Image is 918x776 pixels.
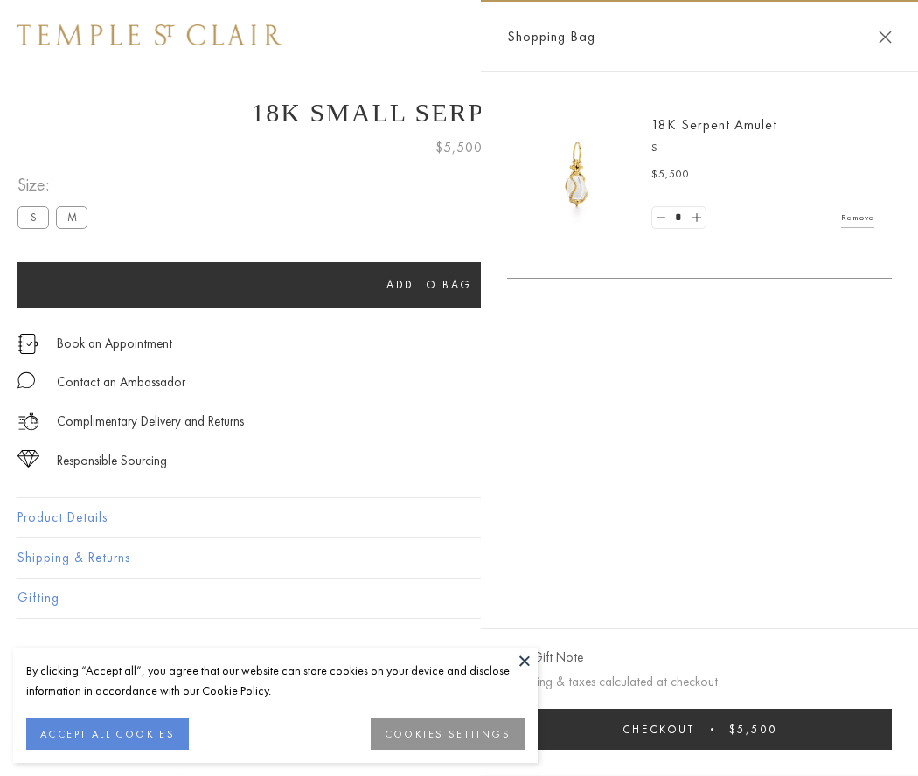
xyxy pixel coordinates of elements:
span: Size: [17,170,94,199]
p: Shipping & taxes calculated at checkout [507,671,892,693]
a: Remove [841,208,874,227]
img: P51836-E11SERPPV [525,122,629,227]
a: Book an Appointment [57,334,172,353]
button: ACCEPT ALL COOKIES [26,718,189,750]
p: S [651,140,874,157]
span: Shopping Bag [507,25,595,48]
button: Product Details [17,498,901,537]
button: Close Shopping Bag [879,31,892,44]
img: Temple St. Clair [17,24,282,45]
img: icon_appointment.svg [17,334,38,354]
span: Add to bag [386,277,472,292]
span: $5,500 [729,722,777,737]
button: COOKIES SETTINGS [371,718,525,750]
label: S [17,206,49,228]
a: Set quantity to 0 [652,207,670,229]
h1: 18K Small Serpent Amulet [17,98,901,128]
div: Responsible Sourcing [57,450,167,472]
div: Contact an Ambassador [57,371,185,393]
a: Set quantity to 2 [687,207,705,229]
button: Shipping & Returns [17,538,901,578]
button: Add to bag [17,262,841,308]
button: Gifting [17,579,901,618]
a: 18K Serpent Amulet [651,115,777,134]
span: $5,500 [651,166,690,184]
button: Add Gift Note [507,647,583,669]
p: Complimentary Delivery and Returns [57,411,244,433]
button: Checkout $5,500 [507,709,892,750]
span: Checkout [622,722,695,737]
label: M [56,206,87,228]
img: icon_sourcing.svg [17,450,39,468]
img: icon_delivery.svg [17,411,39,433]
img: MessageIcon-01_2.svg [17,371,35,389]
div: By clicking “Accept all”, you agree that our website can store cookies on your device and disclos... [26,661,525,701]
span: $5,500 [435,136,483,159]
